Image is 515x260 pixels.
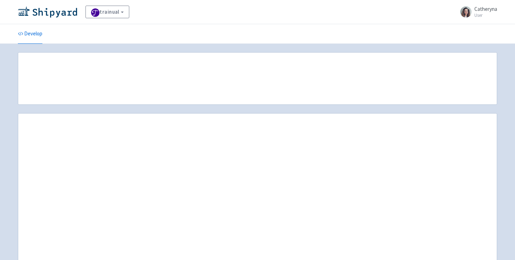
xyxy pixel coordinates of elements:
[474,6,497,12] span: Catheryna
[18,24,42,44] a: Develop
[18,6,77,18] img: Shipyard logo
[456,6,497,18] a: Catheryna User
[474,13,497,18] small: User
[85,6,129,18] a: trainual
